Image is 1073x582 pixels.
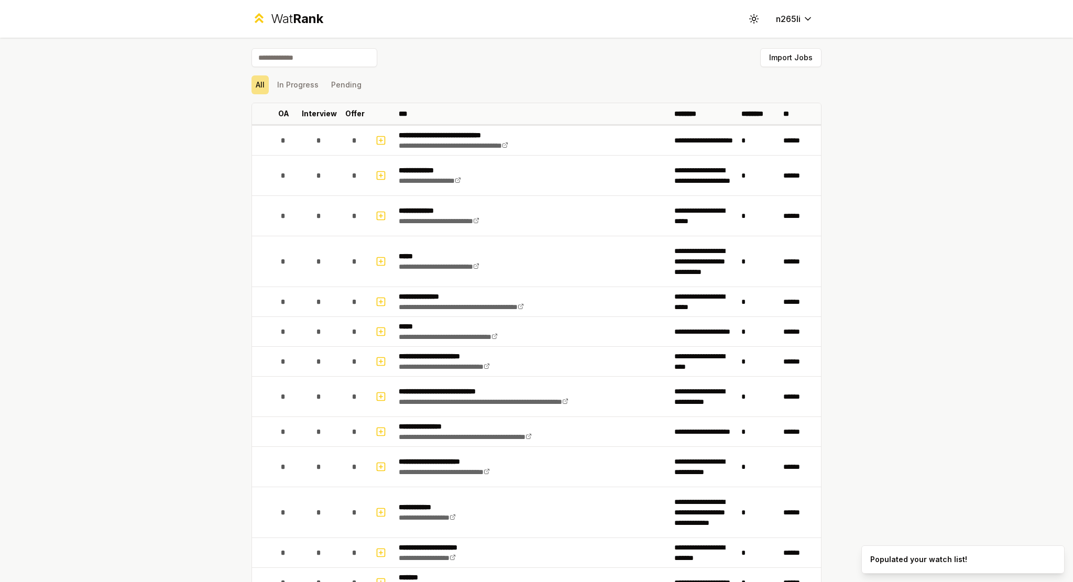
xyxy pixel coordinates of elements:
p: Offer [345,108,365,119]
button: In Progress [273,75,323,94]
span: Rank [293,11,323,26]
a: WatRank [251,10,323,27]
button: Pending [327,75,366,94]
button: Import Jobs [760,48,822,67]
p: OA [278,108,289,119]
div: Wat [271,10,323,27]
div: Populated your watch list! [870,554,967,565]
button: n265li [768,9,822,28]
span: n265li [776,13,801,25]
button: All [251,75,269,94]
p: Interview [302,108,337,119]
